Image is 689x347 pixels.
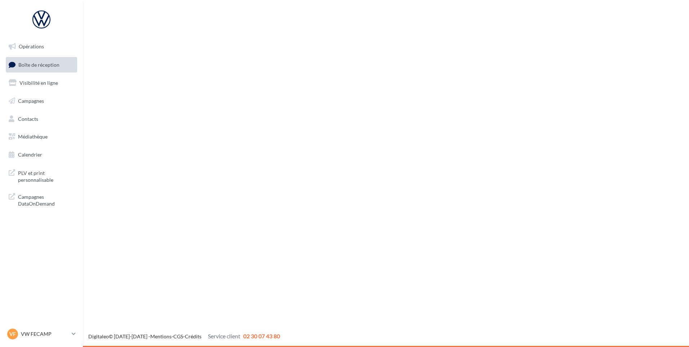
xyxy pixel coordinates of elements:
a: Médiathèque [4,129,79,144]
a: Crédits [185,333,201,339]
a: Contacts [4,111,79,127]
a: Digitaleo [88,333,109,339]
span: Campagnes [18,98,44,104]
span: VF [9,330,16,338]
a: Campagnes DataOnDemand [4,189,79,210]
a: VF VW FECAMP [6,327,77,341]
a: Campagnes [4,93,79,109]
span: Service client [208,333,240,339]
span: Contacts [18,115,38,122]
span: Opérations [19,43,44,49]
a: Mentions [150,333,172,339]
p: VW FECAMP [21,330,69,338]
a: CGS [173,333,183,339]
span: PLV et print personnalisable [18,168,74,184]
span: Médiathèque [18,133,48,140]
a: Opérations [4,39,79,54]
span: © [DATE]-[DATE] - - - [88,333,280,339]
a: Boîte de réception [4,57,79,73]
span: Visibilité en ligne [19,80,58,86]
span: Boîte de réception [18,61,59,67]
a: Calendrier [4,147,79,162]
span: Calendrier [18,151,42,158]
span: Campagnes DataOnDemand [18,192,74,207]
span: 02 30 07 43 80 [243,333,280,339]
a: Visibilité en ligne [4,75,79,91]
a: PLV et print personnalisable [4,165,79,186]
